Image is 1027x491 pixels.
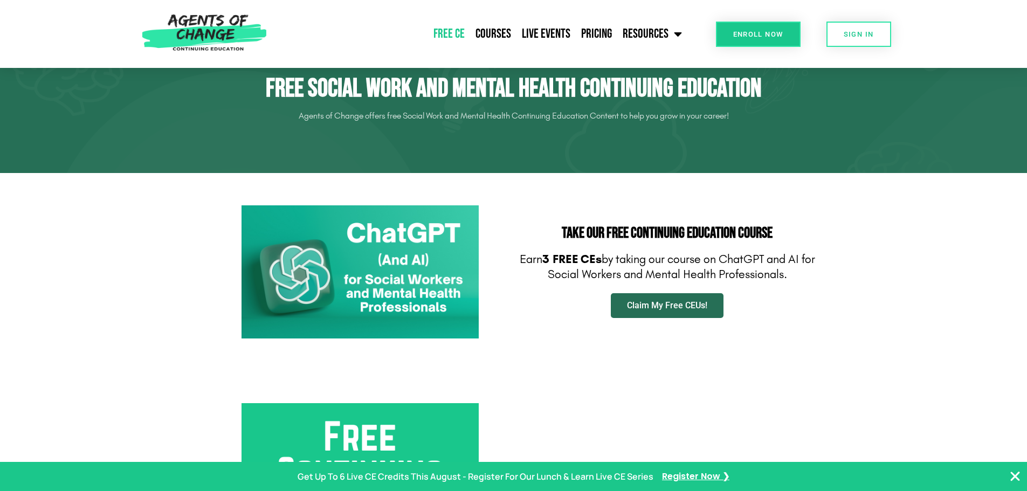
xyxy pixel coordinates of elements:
[272,20,687,47] nav: Menu
[470,20,516,47] a: Courses
[519,252,816,282] p: Earn by taking our course on ChatGPT and AI for Social Workers and Mental Health Professionals.
[519,226,816,241] h2: Take Our FREE Continuing Education Course
[617,20,687,47] a: Resources
[716,22,801,47] a: Enroll Now
[212,107,816,125] p: Agents of Change offers free Social Work and Mental Health Continuing Education Content to help y...
[576,20,617,47] a: Pricing
[298,469,653,485] p: Get Up To 6 Live CE Credits This August - Register For Our Lunch & Learn Live CE Series
[516,20,576,47] a: Live Events
[212,73,816,105] h1: Free Social Work and Mental Health Continuing Education
[1009,470,1022,483] button: Close Banner
[611,293,723,318] a: Claim My Free CEUs!
[733,31,783,38] span: Enroll Now
[542,252,602,266] b: 3 FREE CEs
[428,20,470,47] a: Free CE
[844,31,874,38] span: SIGN IN
[826,22,891,47] a: SIGN IN
[662,469,729,485] a: Register Now ❯
[627,301,707,310] span: Claim My Free CEUs!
